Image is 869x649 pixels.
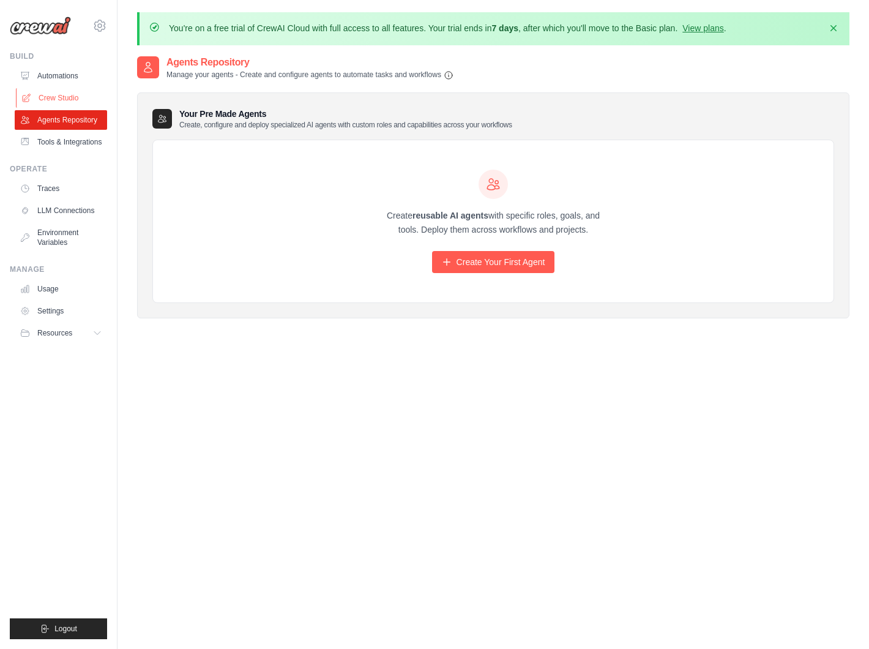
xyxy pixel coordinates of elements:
a: LLM Connections [15,201,107,220]
a: Crew Studio [16,88,108,108]
span: Resources [37,328,72,338]
a: Traces [15,179,107,198]
strong: reusable AI agents [412,211,488,220]
span: Logout [54,624,77,634]
img: Logo [10,17,71,35]
a: Create Your First Agent [432,251,555,273]
p: You're on a free trial of CrewAI Cloud with full access to all features. Your trial ends in , aft... [169,22,726,34]
div: Build [10,51,107,61]
div: Manage [10,264,107,274]
a: Automations [15,66,107,86]
button: Resources [15,323,107,343]
p: Create with specific roles, goals, and tools. Deploy them across workflows and projects. [376,209,611,237]
a: Tools & Integrations [15,132,107,152]
p: Create, configure and deploy specialized AI agents with custom roles and capabilities across your... [179,120,512,130]
a: View plans [682,23,723,33]
button: Logout [10,618,107,639]
p: Manage your agents - Create and configure agents to automate tasks and workflows [166,70,453,80]
a: Agents Repository [15,110,107,130]
strong: 7 days [491,23,518,33]
a: Usage [15,279,107,299]
h3: Your Pre Made Agents [179,108,512,130]
div: Operate [10,164,107,174]
a: Environment Variables [15,223,107,252]
a: Settings [15,301,107,321]
h2: Agents Repository [166,55,453,70]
